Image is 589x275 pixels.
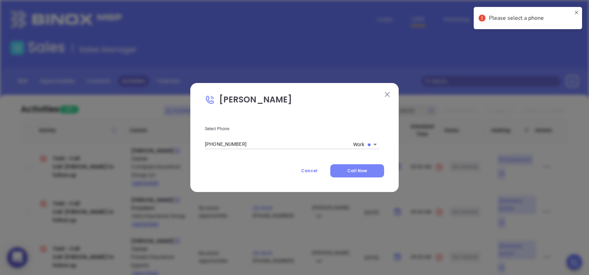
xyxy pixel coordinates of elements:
span: Call Now [347,168,367,174]
div: Please select a phone [489,14,572,22]
p: [PERSON_NAME] [205,93,384,109]
img: close modal [385,92,390,97]
button: Call Now [330,164,384,177]
button: Cancel [288,164,330,177]
input: Phone [205,139,350,150]
span: Cancel [301,168,317,174]
div: Work [353,140,379,150]
p: Select Phone [205,125,384,133]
